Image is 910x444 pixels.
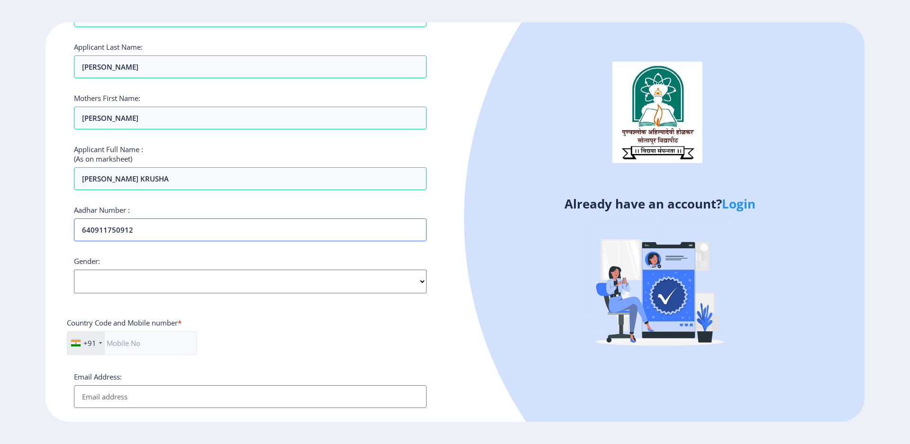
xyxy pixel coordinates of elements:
label: Mothers First Name: [74,93,140,103]
label: Applicant Last Name: [74,42,143,52]
input: Aadhar Number [74,218,427,241]
img: Verified-rafiki.svg [577,204,743,370]
label: Applicant Full Name : (As on marksheet) [74,145,143,163]
img: logo [612,62,702,163]
label: Gender: [74,256,100,266]
a: Login [722,195,755,212]
label: Email Address: [74,372,122,381]
input: Email address [74,385,427,408]
div: India (भारत): +91 [67,332,105,354]
label: Country Code and Mobile number [67,318,182,327]
input: Full Name [74,167,427,190]
input: Mobile No [67,331,197,355]
h4: Already have an account? [462,196,857,211]
input: Last Name [74,107,427,129]
div: +91 [83,338,96,348]
label: Aadhar Number : [74,205,130,215]
input: Last Name [74,55,427,78]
